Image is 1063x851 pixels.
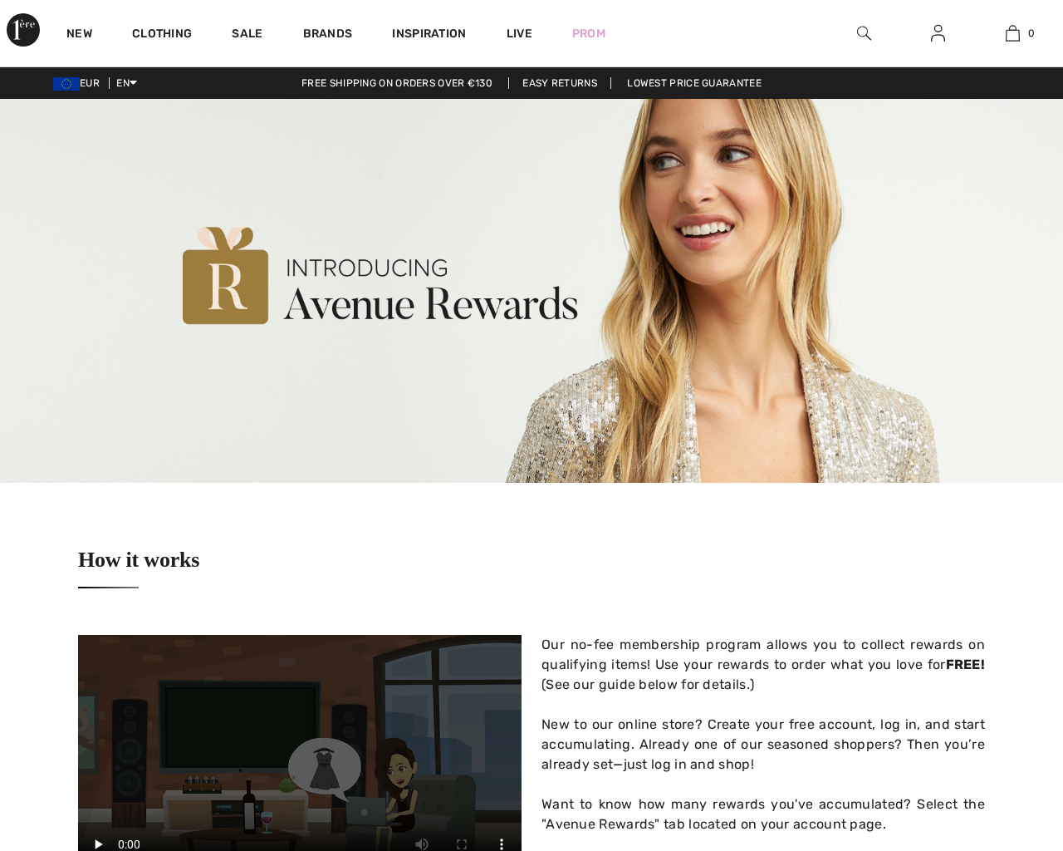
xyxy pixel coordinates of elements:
[288,77,506,89] a: Free shipping on orders over €130
[541,635,985,695] div: Our no-fee membership program allows you to collect rewards on qualifying items! Use your rewards...
[541,794,985,834] div: Want to know how many rewards you've accumulated? Select the "Avenue Rewards" tab located on your...
[1028,26,1035,41] span: 0
[857,23,871,43] img: search the website
[946,657,986,672] strong: FREE!
[132,27,192,44] a: Clothing
[303,27,353,44] a: Brands
[116,77,137,89] span: EN
[78,549,199,588] h1: How it works
[1006,23,1020,43] img: My Bag
[507,25,532,42] a: Live
[614,77,775,89] a: Lowest Price Guarantee
[918,23,958,44] a: Sign In
[976,23,1049,43] a: 0
[53,77,106,89] span: EUR
[232,27,262,44] a: Sale
[541,715,985,775] div: New to our online store? Create your free account, log in, and start accumulating. Already one of...
[53,77,80,91] img: Euro
[392,27,466,44] span: Inspiration
[7,13,40,47] img: 1ère Avenue
[508,77,611,89] a: Easy Returns
[66,27,92,44] a: New
[572,25,605,42] a: Prom
[931,23,945,43] img: My Info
